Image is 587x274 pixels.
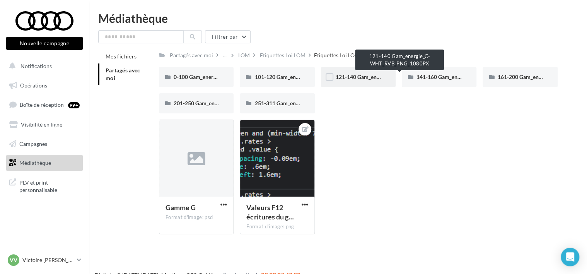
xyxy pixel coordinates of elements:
button: Notifications [5,58,81,74]
button: Nouvelle campagne [6,37,83,50]
span: Gamme G [166,203,196,212]
a: Boîte de réception99+ [5,96,84,113]
span: 121-140 Gam_energie_C-WHT_RVB_PNG_1080PX [336,74,458,80]
span: 141-160 Gam_energie_D-WHT_RVB_PNG_1080PX [416,74,540,80]
div: LOM [238,51,250,59]
a: Médiathèque [5,155,84,171]
span: Opérations [20,82,47,89]
div: 121-140 Gam_energie_C-WHT_RVB_PNG_1080PX [355,50,444,70]
span: PLV et print personnalisable [19,177,80,194]
div: ... [222,50,228,61]
a: Visibilité en ligne [5,116,84,133]
p: Victoire [PERSON_NAME] [22,256,74,264]
span: Visibilité en ligne [21,121,62,128]
span: Médiathèque [19,159,51,166]
span: 251-311 Gam_energie_G-WHT_RVB_PNG_1080PX [254,100,378,106]
span: 0-100 Gam_energie_A-WHT_RVB_PNG_1080PX [174,74,291,80]
span: VV [10,256,17,264]
div: Format d'image: psd [166,214,227,221]
a: Campagnes [5,136,84,152]
span: Boîte de réception [20,101,64,108]
span: 201-250 Gam_energie_F-WHT_RVB_PNG_1080PX [174,100,296,106]
div: 99+ [68,102,80,108]
button: Filtrer par [205,30,251,43]
div: Etiquettes Loi LOM [260,51,305,59]
div: Format d'image: png [246,223,308,230]
a: Opérations [5,77,84,94]
div: Médiathèque [98,12,578,24]
div: Partagés avec moi [170,51,213,59]
span: Mes fichiers [106,53,137,60]
span: 101-120 Gam_energie_B-WHT_RVB_PNG_1080PX [254,74,377,80]
div: Open Intercom Messenger [561,248,579,266]
span: Notifications [20,63,52,69]
span: Partagés avec moi [106,67,140,81]
a: VV Victoire [PERSON_NAME] [6,253,83,267]
a: PLV et print personnalisable [5,174,84,197]
span: Campagnes [19,140,47,147]
div: Etiquettes Loi LOM [314,51,360,59]
span: Valeurs F12 écritures du générateur étiquettes CO2 [246,203,293,221]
